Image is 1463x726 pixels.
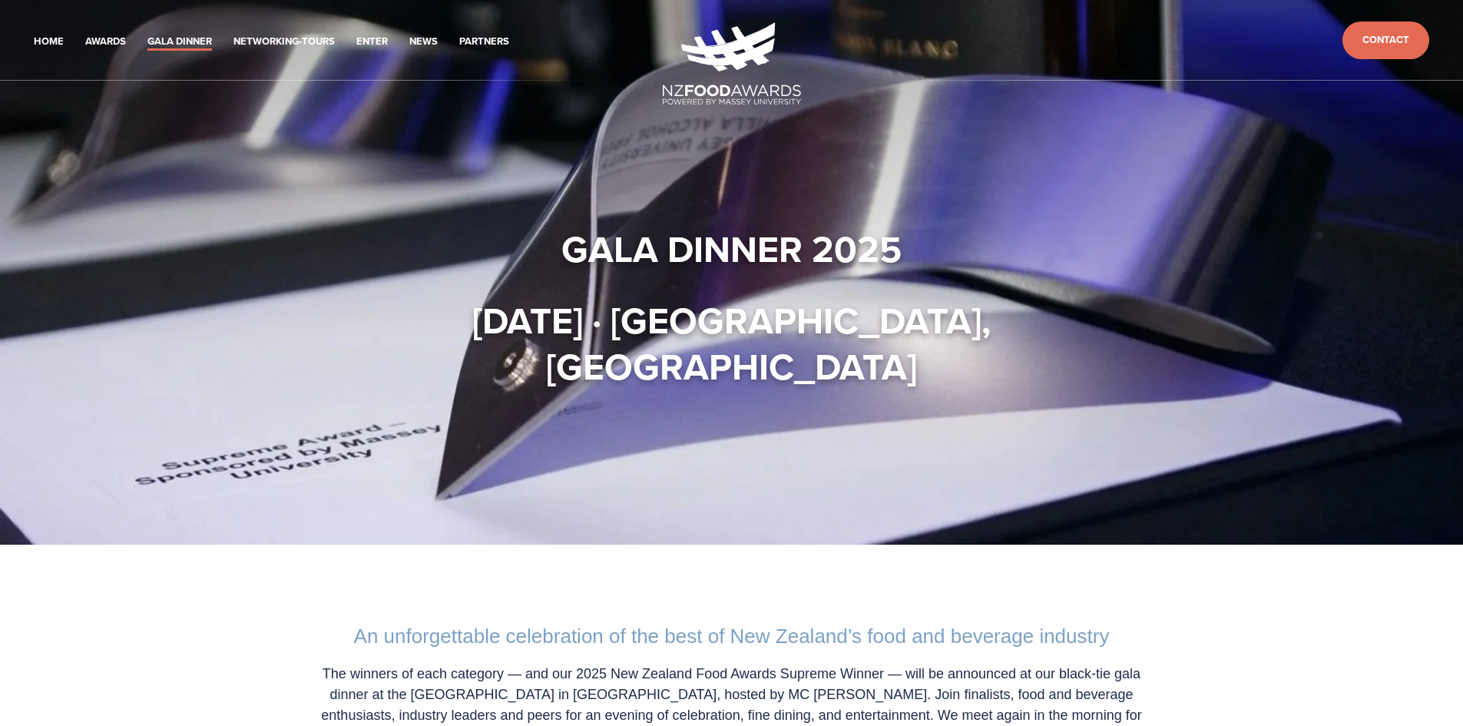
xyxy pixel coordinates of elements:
[85,33,126,51] a: Awards
[409,33,438,51] a: News
[356,33,388,51] a: Enter
[290,226,1174,272] h1: Gala Dinner 2025
[34,33,64,51] a: Home
[472,293,1000,393] strong: [DATE] · [GEOGRAPHIC_DATA], [GEOGRAPHIC_DATA]
[147,33,212,51] a: Gala Dinner
[305,625,1159,648] h2: An unforgettable celebration of the best of New Zealand’s food and beverage industry
[1342,22,1429,59] a: Contact
[459,33,509,51] a: Partners
[233,33,335,51] a: Networking-Tours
